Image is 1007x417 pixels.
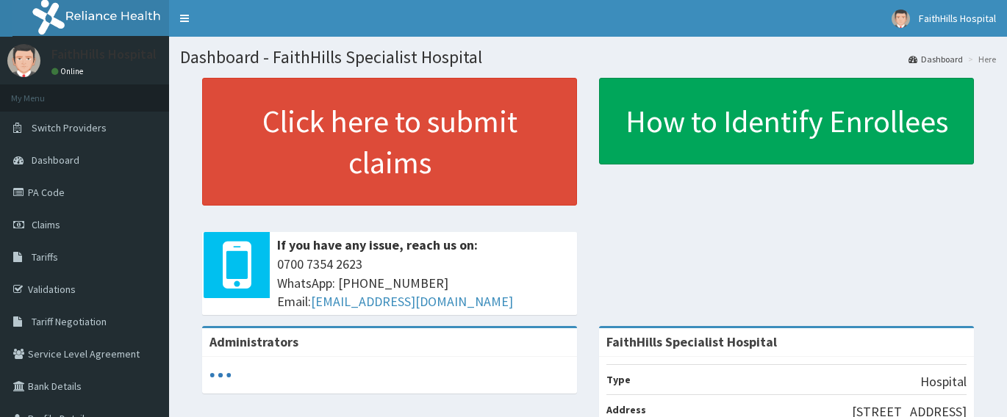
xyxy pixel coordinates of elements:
p: FaithHills Hospital [51,48,157,61]
span: 0700 7354 2623 WhatsApp: [PHONE_NUMBER] Email: [277,255,570,311]
b: Address [606,403,646,416]
span: Switch Providers [32,121,107,134]
a: [EMAIL_ADDRESS][DOMAIN_NAME] [311,293,513,310]
a: Click here to submit claims [202,78,577,206]
img: User Image [7,44,40,77]
svg: audio-loading [209,364,232,386]
span: Dashboard [32,153,79,167]
img: User Image [892,10,910,28]
span: FaithHills Hospital [919,12,996,25]
span: Tariffs [32,250,58,264]
strong: FaithHills Specialist Hospital [606,333,777,350]
a: How to Identify Enrollees [599,78,974,164]
span: Tariff Negotiation [32,315,107,328]
li: Here [964,53,996,65]
a: Online [51,66,87,76]
b: If you have any issue, reach us on: [277,236,478,253]
a: Dashboard [909,53,963,65]
b: Administrators [209,333,298,350]
h1: Dashboard - FaithHills Specialist Hospital [180,48,996,67]
p: Hospital [920,372,967,391]
b: Type [606,373,631,386]
span: Claims [32,218,60,231]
